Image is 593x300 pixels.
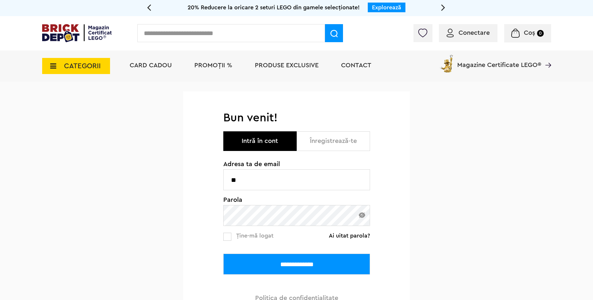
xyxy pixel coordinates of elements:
span: CATEGORII [64,62,101,70]
button: Intră în cont [223,131,297,151]
span: Magazine Certificate LEGO® [457,53,541,68]
span: Ține-mă logat [236,233,273,239]
span: Parola [223,197,370,203]
a: Ai uitat parola? [329,232,370,239]
span: Conectare [459,30,490,36]
a: Explorează [372,5,401,10]
span: 20% Reducere la oricare 2 seturi LEGO din gamele selecționate! [188,5,360,10]
a: Produse exclusive [255,62,319,69]
small: 0 [537,30,544,37]
span: Adresa ta de email [223,161,370,167]
h1: Bun venit! [223,111,370,125]
a: Magazine Certificate LEGO® [541,53,551,60]
a: Contact [341,62,371,69]
a: PROMOȚII % [194,62,232,69]
a: Conectare [447,30,490,36]
span: Coș [524,30,535,36]
a: Card Cadou [130,62,172,69]
button: Înregistrează-te [297,131,370,151]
